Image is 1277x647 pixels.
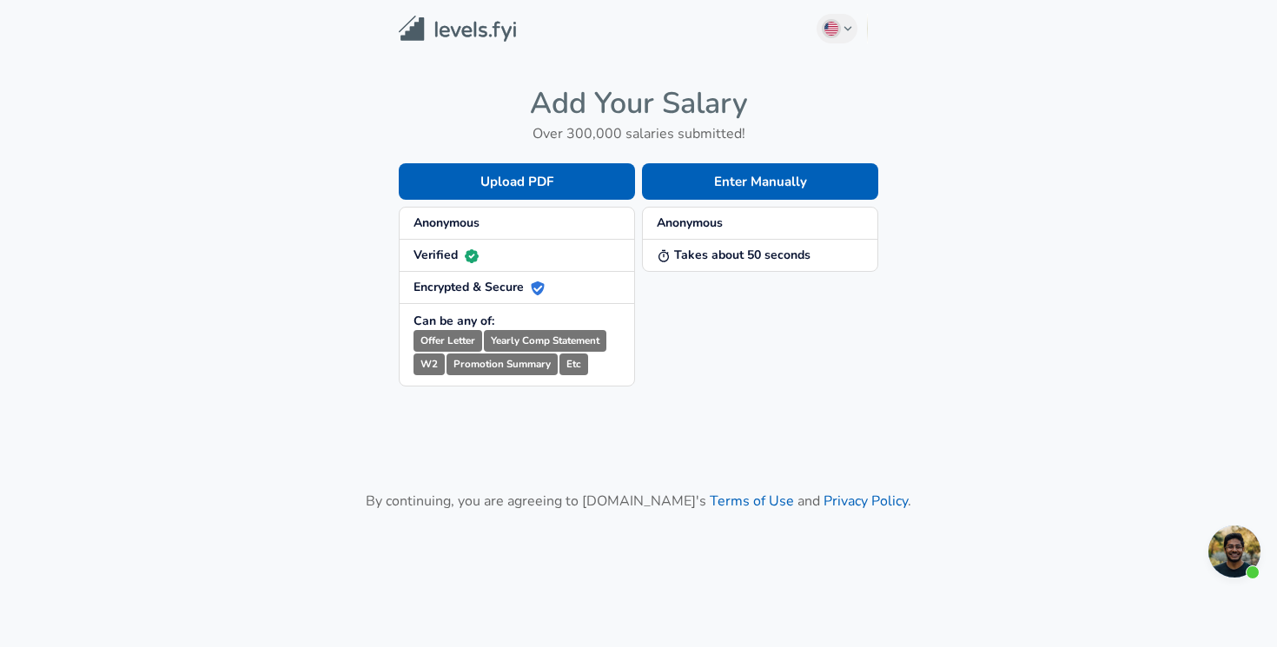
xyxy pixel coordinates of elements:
[414,279,545,295] strong: Encrypted & Secure
[414,313,494,329] strong: Can be any of:
[414,215,480,231] strong: Anonymous
[817,14,858,43] button: English (US)
[399,122,878,146] h6: Over 300,000 salaries submitted!
[642,163,878,200] button: Enter Manually
[399,85,878,122] h4: Add Your Salary
[399,163,635,200] button: Upload PDF
[710,492,794,511] a: Terms of Use
[447,353,558,375] small: Promotion Summary
[399,16,516,43] img: Levels.fyi
[559,353,588,375] small: Etc
[824,492,908,511] a: Privacy Policy
[414,330,482,352] small: Offer Letter
[414,247,479,263] strong: Verified
[657,247,811,263] strong: Takes about 50 seconds
[657,215,723,231] strong: Anonymous
[484,330,606,352] small: Yearly Comp Statement
[414,353,445,375] small: W2
[824,22,838,36] img: English (US)
[1208,525,1260,578] div: Open chat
